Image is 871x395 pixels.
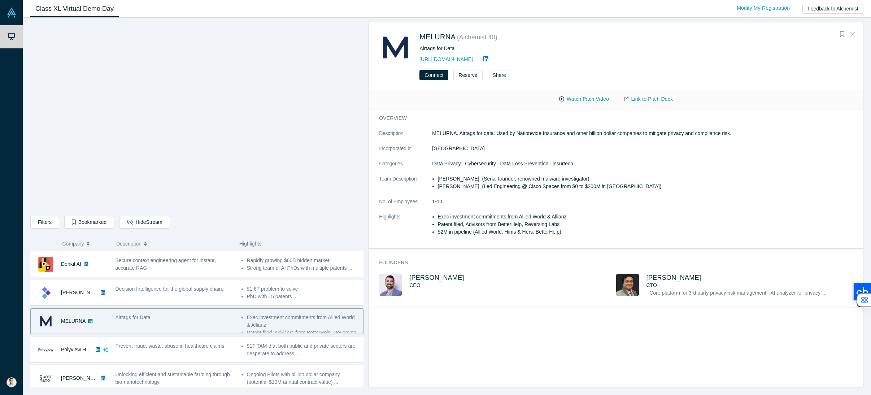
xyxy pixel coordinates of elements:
button: Share [488,70,511,80]
li: [PERSON_NAME], (Led Engineering @ Cisco Spaces from $0 to $200M in [GEOGRAPHIC_DATA]) [438,183,853,190]
span: Prevent fraud, waste, abuse in healthcare claims [116,343,225,349]
li: Exec investment commitments from Allied World & Allianz [438,213,853,221]
button: Bookmark [837,29,847,39]
button: Feedback to Alchemist [802,4,863,14]
a: Link to Pitch Deck [617,93,680,105]
a: [PERSON_NAME] [61,375,103,381]
li: Strong team of AI PhDs with multiple patents ... [247,264,360,272]
img: MELURNA's Logo [379,31,412,64]
span: Airtags for Data [116,314,151,320]
li: Ongoing Pilots with billion dollar company (potential $10M annual contract value) ... [247,371,360,386]
img: Kimaru AI's Logo [38,285,53,300]
a: Class XL Virtual Demo Day [30,0,119,17]
img: Alchemist Vault Logo [6,8,17,18]
dt: Incorporated in [379,145,432,160]
a: MELURNA [61,318,86,324]
button: Description [116,236,232,251]
img: Polyview Health's Logo [38,342,53,357]
dt: Categories [379,160,432,175]
a: [PERSON_NAME] [409,274,464,281]
dt: Team Description [379,175,432,198]
dt: No. of Employees [379,198,432,213]
small: ( Alchemist 40 ) [457,34,497,41]
a: Polyview Health [61,347,97,352]
iframe: Alchemist Class XL Demo Day: Vault [31,23,363,210]
h3: overview [379,114,843,122]
a: [URL][DOMAIN_NAME] [419,56,473,62]
li: [PERSON_NAME], (Serial founder, renowned malware investigator) [438,175,853,183]
a: Modify My Registration [729,2,797,14]
button: Watch Pitch Video [552,93,617,105]
button: Bookmarked [64,216,114,229]
span: Decision Intelligence for the global supply chain. [116,286,223,292]
span: CTO [646,282,657,288]
li: Patent filed, Advisors from BetterHelp, Reversing Labs ... [247,329,360,344]
img: Qumir Nano's Logo [38,371,53,386]
li: $1.6T problem to solve [247,285,360,293]
a: Donkit AI [61,261,81,267]
button: Connect [419,70,448,80]
span: Description [116,236,141,251]
li: $1T TAM that both public and private sectors are desperate to address ... [247,342,360,357]
svg: dsa ai sparkles [103,347,108,352]
span: Unlocking efficient and sustainable farming through bio-nanotechnology. [116,372,230,385]
button: HideStream [119,216,170,229]
span: Highlights [239,241,261,247]
dt: Highlights [379,213,432,243]
button: Reserve [453,70,482,80]
li: Rapidly growing $60B hidden market; [247,257,360,264]
li: PhD with 15 patents ... [247,293,360,300]
img: MELURNA's Logo [38,314,53,329]
li: Exec investment commitments from Allied World & Allianz [247,314,360,329]
button: Filters [30,216,59,229]
img: Donkit AI's Logo [38,257,53,272]
dd: 1-10 [432,198,853,205]
a: MELURNA [419,33,456,41]
img: Sam Jadali's Profile Image [379,274,402,296]
span: Data Privacy · Cybersecurity · Data Loss Prevention · insurtech [432,161,573,166]
li: Patent filed, Advisors from BetterHelp, Reversing Labs [438,221,853,228]
h3: Founders [379,259,843,266]
div: Airtags for Data [419,45,660,52]
span: CEO [409,282,420,288]
span: Secure context engineering agent for instant, accurate RAG [116,257,216,271]
dt: Description [379,130,432,145]
img: Abhishek Bhattacharyya's Profile Image [616,274,639,296]
button: Company [62,236,109,251]
li: $2M in pipeline (Allied World, Hims & Hers, BetterHelp) [438,228,853,236]
a: [PERSON_NAME] [61,290,103,295]
span: Company [62,236,84,251]
a: [PERSON_NAME] [646,274,701,281]
p: MELURNA. Airtags for data. Used by Nationwide Insurance and other billion dollar companies to mit... [432,130,853,137]
img: Arun Penmetsa's Account [6,377,17,387]
button: Close [847,29,858,40]
dd: [GEOGRAPHIC_DATA] [432,145,853,152]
